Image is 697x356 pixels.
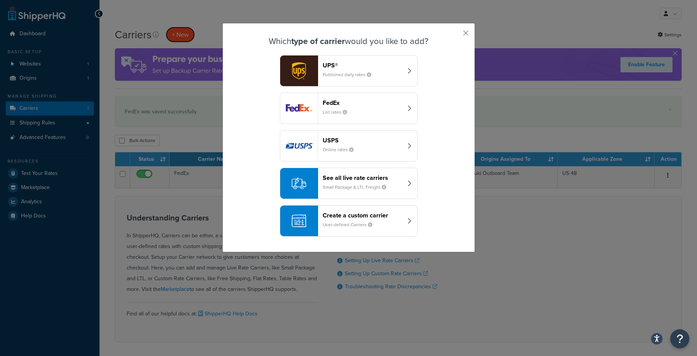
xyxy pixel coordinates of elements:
[280,56,318,86] img: ups logo
[280,55,418,87] button: ups logoUPS®Published daily rates
[323,212,403,219] header: Create a custom carrier
[280,93,418,124] button: fedEx logoFedExList rates
[292,214,306,228] img: icon-carrier-custom-c93b8a24.svg
[323,221,379,228] small: User-defined Carriers
[280,168,418,199] button: See all live rate carriersSmall Package & LTL Freight
[323,174,403,181] header: See all live rate carriers
[280,130,418,162] button: usps logoUSPSOnline rates
[323,109,353,116] small: List rates
[280,205,418,237] button: Create a custom carrierUser-defined Carriers
[323,62,403,69] header: UPS®
[670,329,689,348] button: Open Resource Center
[323,71,377,78] small: Published daily rates
[323,146,360,153] small: Online rates
[280,93,318,124] img: fedEx logo
[291,35,345,47] strong: type of carrier
[280,131,318,161] img: usps logo
[323,137,403,144] header: USPS
[242,37,455,46] h3: Which would you like to add?
[323,99,403,106] header: FedEx
[292,176,306,191] img: icon-carrier-liverate-becf4550.svg
[323,184,392,191] small: Small Package & LTL Freight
